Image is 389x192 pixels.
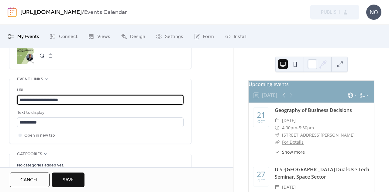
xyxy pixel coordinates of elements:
span: 4:00pm [282,124,297,131]
div: Upcoming events [249,81,374,88]
a: Install [220,27,251,46]
button: Save [52,173,84,187]
div: ​ [275,149,280,155]
span: Form [203,32,214,41]
span: Show more [282,149,305,155]
b: Events Calendar [84,7,127,18]
span: Open in new tab [24,132,55,139]
div: 21 [257,111,265,119]
span: - [297,124,299,131]
span: Design [130,32,145,41]
a: Form [189,27,219,46]
div: ​ [275,183,280,191]
a: U.S.-[GEOGRAPHIC_DATA] Dual-Use Tech Seminar, Space Sector [275,166,369,180]
span: [DATE] [282,117,296,124]
div: 27 [257,170,265,178]
span: Views [97,32,110,41]
div: Oct [257,179,265,183]
div: Text to display [17,109,182,117]
img: logo [8,7,17,17]
a: Views [84,27,115,46]
div: ​ [275,131,280,139]
span: Cancel [20,176,39,184]
a: [URL][DOMAIN_NAME] [20,7,82,18]
a: For Details [282,139,304,145]
a: Geography of Business Decisions [275,107,352,113]
div: URL [17,87,182,94]
a: Settings [151,27,188,46]
div: Oct [257,120,265,124]
span: 5:30pm [299,124,314,131]
div: ; [17,47,34,64]
span: [STREET_ADDRESS][PERSON_NAME] [282,131,355,139]
b: / [82,7,84,18]
div: ​ [275,138,280,146]
span: [DATE] [282,183,296,191]
a: My Events [4,27,44,46]
span: Categories [17,151,42,158]
span: No categories added yet. [17,162,64,169]
span: My Events [17,32,39,41]
span: Connect [59,32,77,41]
div: ​ [275,124,280,131]
span: Save [63,176,74,184]
span: Install [234,32,246,41]
button: ​Show more [275,149,305,155]
a: Connect [45,27,82,46]
span: Settings [165,32,183,41]
div: ​ [275,117,280,124]
a: Design [116,27,150,46]
button: Cancel [10,173,50,187]
span: Event links [17,76,43,83]
div: NO [366,5,381,20]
